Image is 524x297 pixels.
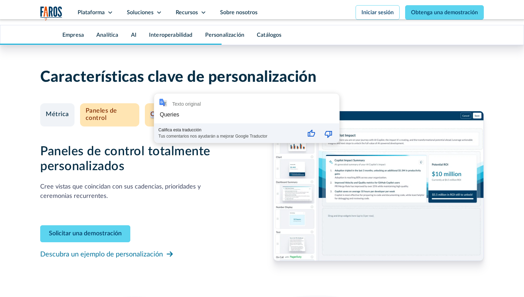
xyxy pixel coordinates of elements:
[149,32,193,38] a: Interoperabilidad
[40,225,130,242] a: Modal de contacto
[257,32,281,38] a: Catálogos
[40,145,210,173] font: Paneles de control totalmente personalizados
[205,32,244,38] a: Personalización
[40,248,174,261] a: Descubra un ejemplo de personalización
[86,108,117,122] font: Paneles de control
[158,128,301,132] div: Califica esta traducción
[303,125,320,142] button: Buena traducción
[62,32,84,38] a: Empresa
[46,111,69,117] font: Métrica
[160,112,179,117] div: Queries
[49,230,122,237] font: Solicitar una demostración
[96,32,118,38] a: Analítica
[150,111,179,117] font: Consultas
[40,251,163,258] font: Descubra un ejemplo de personalización
[40,184,201,199] font: Cree vistas que coincidan con sus cadencias, prioridades y ceremonias recurrentes.
[158,132,301,139] div: Tus comentarios nos ayudarán a mejorar Google Traductor
[172,101,201,107] div: Texto original
[40,70,316,85] font: Características clave de personalización
[131,32,137,38] a: AI
[320,125,337,142] button: Mala traducción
